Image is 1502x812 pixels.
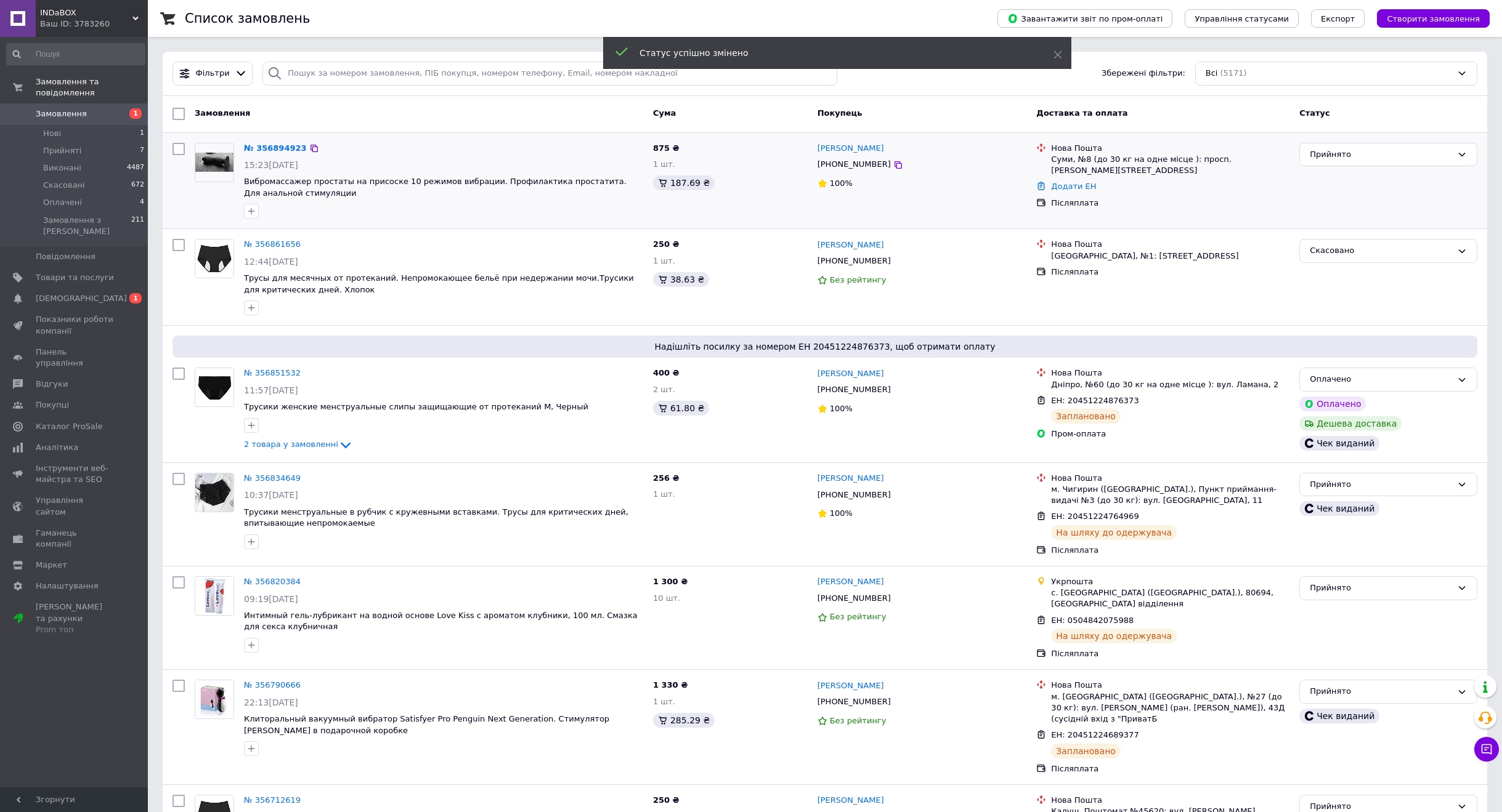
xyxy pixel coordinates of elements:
[1299,436,1379,451] div: Чек виданий
[1051,379,1289,390] div: Дніпро, №60 (до 30 кг на одне місце ): вул. Ламана, 2
[36,581,99,592] span: Налаштування
[43,163,81,174] span: Виконані
[830,179,853,188] span: 100%
[1051,473,1289,484] div: Нова Пошта
[185,11,310,26] h1: Список замовлень
[653,577,688,586] span: 1 300 ₴
[43,197,82,208] span: Оплачені
[195,576,234,616] a: Фото товару
[36,528,114,550] span: Гаманець компанії
[244,473,301,483] a: № 356834649
[244,239,301,249] a: № 356861656
[244,611,638,632] a: Интимный гель-лубрикант на водной основе Love Kiss с ароматом клубники, 100 мл. Смазка для секса ...
[244,795,301,805] a: № 356712619
[244,273,634,294] a: Трусы для месячных от протеканий. Непромокающее бельё при недержании мочи.Трусики для критических...
[653,159,675,169] span: 1 шт.
[818,256,891,265] span: [PHONE_NUMBER]
[195,680,233,718] img: Фото товару
[818,108,863,118] span: Покупець
[127,163,144,174] span: 4487
[36,421,102,432] span: Каталог ProSale
[36,272,114,283] span: Товари та послуги
[244,402,588,411] span: Трусики женские менструальные слипы защищающие от протеканий M, Черный
[244,440,353,449] a: 2 товара у замовленні
[818,795,884,806] a: [PERSON_NAME]
[818,368,884,380] a: [PERSON_NAME]
[244,507,628,528] a: Трусики менструальные в рубчик с кружевными вставками. Трусы для критических дней, впитывающие не...
[1051,587,1289,609] div: с. [GEOGRAPHIC_DATA] ([GEOGRAPHIC_DATA].), 80694, [GEOGRAPHIC_DATA] відділення
[1051,409,1121,424] div: Заплановано
[1051,251,1289,262] div: [GEOGRAPHIC_DATA], №1: [STREET_ADDRESS]
[1051,154,1289,176] div: Суми, №8 (до 30 кг на одне місце ): просп. [PERSON_NAME][STREET_ADDRESS]
[131,180,144,191] span: 672
[653,175,715,190] div: 187.69 ₴
[140,128,144,139] span: 1
[1310,373,1452,386] div: Оплачено
[244,257,298,267] span: 12:44[DATE]
[36,76,148,98] span: Замовлення та повідомлення
[195,473,234,512] a: Фото товару
[36,347,114,369] span: Панель управління
[1051,267,1289,278] div: Післяплата
[818,490,891,499] span: [PHONE_NUMBER]
[653,256,675,265] span: 1 шт.
[1051,396,1139,405] span: ЕН: 20451224876373
[653,795,680,805] span: 250 ₴
[1310,244,1452,257] div: Скасовано
[244,177,627,198] a: Вибромассажер простаты на присоске 10 режимов вибрации. Профилактика простатита. Для анальной сти...
[244,143,307,153] a: № 356894923
[639,47,1023,59] div: Статус успішно змінено
[195,143,234,182] a: Фото товару
[1377,9,1490,28] button: Створити замовлення
[195,108,250,118] span: Замовлення
[653,489,675,499] span: 1 шт.
[1051,512,1139,521] span: ЕН: 20451224764969
[1051,368,1289,379] div: Нова Пошта
[818,473,884,484] a: [PERSON_NAME]
[1051,239,1289,250] div: Нова Пошта
[195,473,233,512] img: Фото товару
[830,275,887,284] span: Без рейтингу
[244,440,338,449] span: 2 товара у замовленні
[1310,148,1452,161] div: Прийнято
[244,594,298,604] span: 09:19[DATE]
[1051,730,1139,739] span: ЕН: 20451224689377
[36,251,95,262] span: Повідомлення
[1051,576,1289,587] div: Укрпошта
[195,153,233,171] img: Фото товару
[1051,428,1289,440] div: Пром-оплата
[195,239,233,278] img: Фото товару
[262,62,837,86] input: Пошук за номером замовлення, ПІБ покупця, номером телефону, Email, номером накладної
[36,379,68,390] span: Відгуки
[43,145,81,156] span: Прийняті
[1299,396,1366,411] div: Оплачено
[1310,685,1452,698] div: Прийнято
[36,314,114,336] span: Показники роботи компанії
[1051,182,1096,191] a: Додати ЕН
[244,385,298,395] span: 11:57[DATE]
[653,473,680,483] span: 256 ₴
[129,108,142,119] span: 1
[653,401,709,416] div: 61.80 ₴
[195,370,233,404] img: Фото товару
[36,624,114,635] div: Prom топ
[195,368,234,407] a: Фото товару
[1051,616,1134,625] span: ЕН: 0504842075988
[1474,737,1499,762] button: Чат з покупцем
[818,385,891,394] span: [PHONE_NUMBER]
[1220,68,1246,78] span: (5171)
[653,368,680,377] span: 400 ₴
[1051,648,1289,659] div: Післяплата
[36,400,69,411] span: Покупці
[830,404,853,413] span: 100%
[830,612,887,621] span: Без рейтингу
[140,145,144,156] span: 7
[244,160,298,170] span: 15:23[DATE]
[818,576,884,588] a: [PERSON_NAME]
[36,293,127,304] span: [DEMOGRAPHIC_DATA]
[1185,9,1299,28] button: Управління статусами
[43,128,61,139] span: Нові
